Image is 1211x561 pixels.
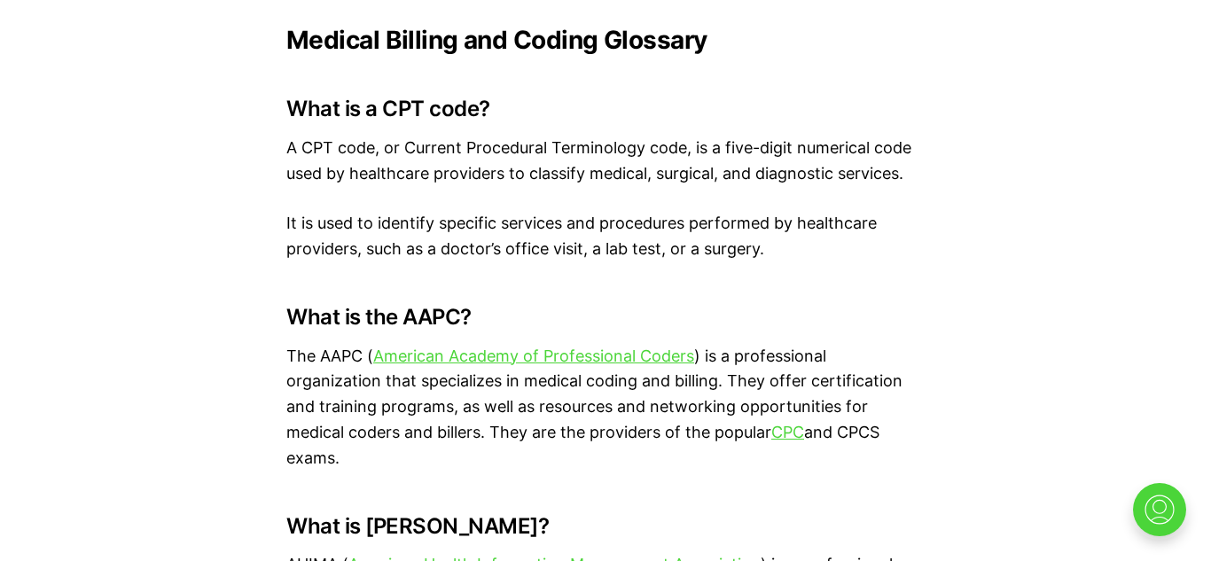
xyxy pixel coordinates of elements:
a: CPC [771,423,804,441]
p: A CPT code, or Current Procedural Terminology code, is a five-digit numerical code used by health... [286,136,925,187]
p: The AAPC ( ) is a professional organization that specializes in medical coding and billing. They ... [286,344,925,471]
h3: What is a CPT code? [286,97,925,121]
p: It is used to identify specific services and procedures performed by healthcare providers, such a... [286,211,925,262]
iframe: portal-trigger [1118,474,1211,561]
h3: What is [PERSON_NAME]? [286,514,925,539]
a: American Academy of Professional Coders [373,347,694,365]
h3: What is the AAPC? [286,305,925,330]
h2: Medical Billing and Coding Glossary [286,26,925,54]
